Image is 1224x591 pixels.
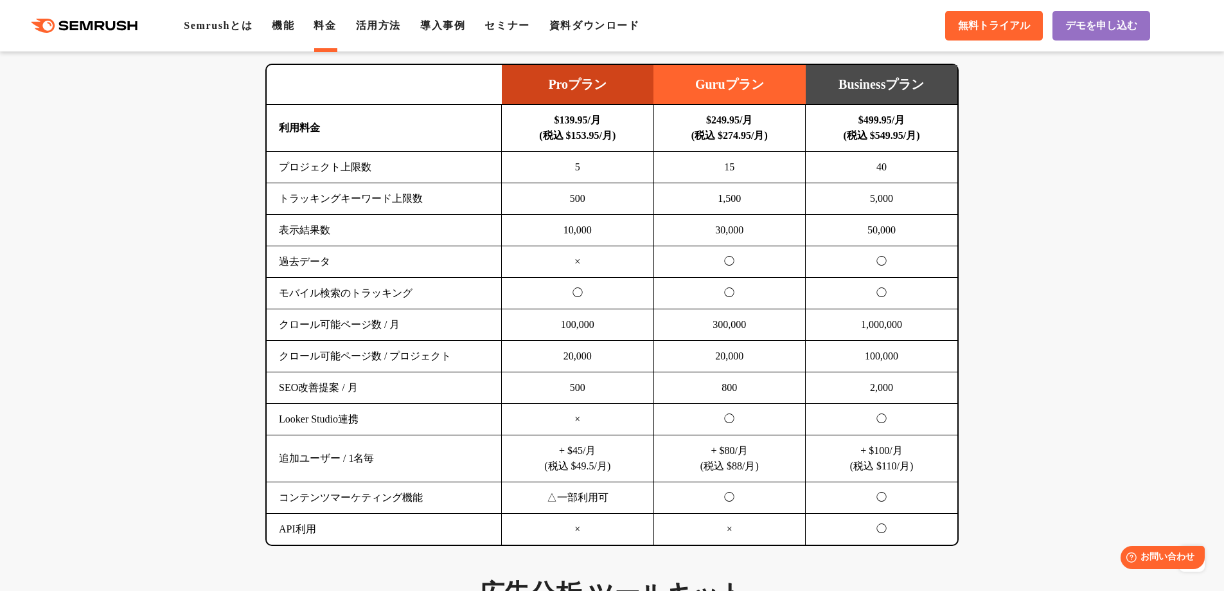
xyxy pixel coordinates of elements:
[806,372,958,404] td: 2,000
[806,404,958,435] td: ◯
[539,114,616,141] b: $139.95/月 (税込 $153.95/月)
[653,183,806,215] td: 1,500
[806,65,958,105] td: Businessプラン
[267,215,502,246] td: 表示結果数
[502,309,654,341] td: 100,000
[806,341,958,372] td: 100,000
[267,404,502,435] td: Looker Studio連携
[502,482,654,514] td: △一部利用可
[806,482,958,514] td: ◯
[806,514,958,545] td: ◯
[502,152,654,183] td: 5
[314,20,336,31] a: 料金
[267,183,502,215] td: トラッキングキーワード上限数
[653,372,806,404] td: 800
[420,20,465,31] a: 導入事例
[1052,11,1150,41] a: デモを申し込む
[184,20,253,31] a: Semrushとは
[806,183,958,215] td: 5,000
[806,309,958,341] td: 1,000,000
[267,372,502,404] td: SEO改善提案 / 月
[1110,541,1210,577] iframe: Help widget launcher
[502,65,654,105] td: Proプラン
[806,246,958,278] td: ◯
[691,114,768,141] b: $249.95/月 (税込 $274.95/月)
[806,215,958,246] td: 50,000
[653,278,806,309] td: ◯
[502,341,654,372] td: 20,000
[502,514,654,545] td: ×
[267,152,502,183] td: プロジェクト上限数
[267,278,502,309] td: モバイル検索のトラッキング
[267,482,502,514] td: コンテンツマーケティング機能
[653,404,806,435] td: ◯
[653,341,806,372] td: 20,000
[502,183,654,215] td: 500
[267,246,502,278] td: 過去データ
[843,114,919,141] b: $499.95/月 (税込 $549.95/月)
[502,215,654,246] td: 10,000
[356,20,401,31] a: 活用方法
[1065,19,1137,33] span: デモを申し込む
[653,246,806,278] td: ◯
[806,278,958,309] td: ◯
[267,514,502,545] td: API利用
[502,435,654,482] td: + $45/月 (税込 $49.5/月)
[267,341,502,372] td: クロール可能ページ数 / プロジェクト
[653,215,806,246] td: 30,000
[653,435,806,482] td: + $80/月 (税込 $88/月)
[958,19,1030,33] span: 無料トライアル
[653,309,806,341] td: 300,000
[549,20,640,31] a: 資料ダウンロード
[502,278,654,309] td: ◯
[502,404,654,435] td: ×
[806,152,958,183] td: 40
[653,65,806,105] td: Guruプラン
[945,11,1043,41] a: 無料トライアル
[272,20,294,31] a: 機能
[653,152,806,183] td: 15
[502,372,654,404] td: 500
[267,309,502,341] td: クロール可能ページ数 / 月
[653,482,806,514] td: ◯
[484,20,529,31] a: セミナー
[279,122,320,133] b: 利用料金
[267,435,502,482] td: 追加ユーザー / 1名毎
[502,246,654,278] td: ×
[806,435,958,482] td: + $100/月 (税込 $110/月)
[653,514,806,545] td: ×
